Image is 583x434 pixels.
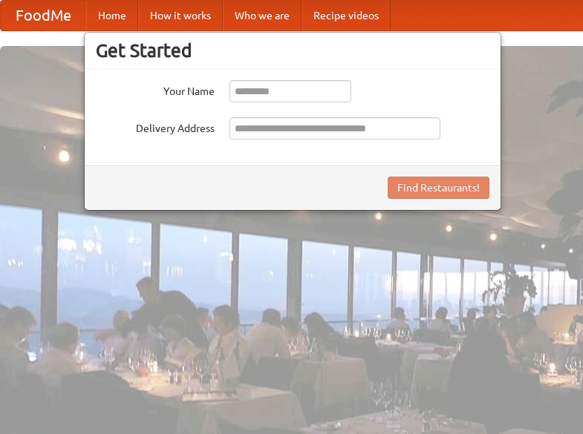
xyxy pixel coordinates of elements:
[86,1,138,30] a: Home
[302,1,391,30] a: Recipe videos
[96,80,215,99] label: Your Name
[1,1,86,30] a: FoodMe
[96,39,489,62] h3: Get Started
[96,117,215,136] label: Delivery Address
[138,1,223,30] a: How it works
[223,1,302,30] a: Who we are
[388,177,489,199] button: Find Restaurants!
